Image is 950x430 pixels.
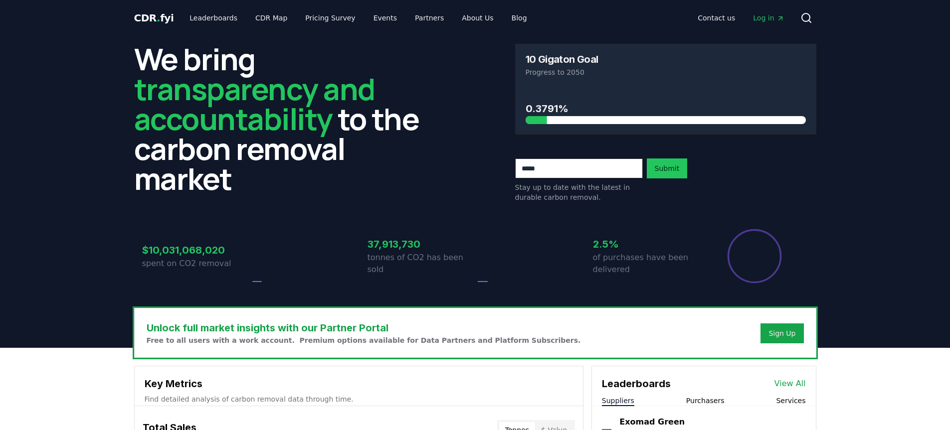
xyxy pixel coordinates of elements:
h3: $10,031,068,020 [142,243,250,258]
span: transparency and accountability [134,68,375,139]
a: Log in [745,9,792,27]
a: CDR Map [247,9,295,27]
nav: Main [690,9,792,27]
h3: 2.5% [593,237,701,252]
h3: 37,913,730 [368,237,475,252]
div: Percentage of sales delivered [727,228,782,284]
button: Services [776,396,805,406]
a: CDR.fyi [134,11,174,25]
button: Purchasers [686,396,725,406]
p: Find detailed analysis of carbon removal data through time. [145,394,573,404]
p: tonnes of CO2 has been sold [368,252,475,276]
a: Contact us [690,9,743,27]
button: Sign Up [760,323,803,343]
h3: Unlock full market insights with our Partner Portal [147,320,581,335]
a: Partners [407,9,452,27]
h3: Leaderboards [602,376,671,391]
a: Blog [504,9,535,27]
h3: 10 Gigaton Goal [526,54,598,64]
button: Submit [647,158,688,178]
a: Sign Up [768,328,795,338]
span: . [157,12,160,24]
a: View All [774,378,806,390]
p: Stay up to date with the latest in durable carbon removal. [515,182,643,202]
h3: 0.3791% [526,101,806,116]
a: Pricing Survey [297,9,363,27]
button: Suppliers [602,396,634,406]
p: Progress to 2050 [526,67,806,77]
a: About Us [454,9,501,27]
span: CDR fyi [134,12,174,24]
span: Log in [753,13,784,23]
a: Events [366,9,405,27]
h3: Key Metrics [145,376,573,391]
p: Free to all users with a work account. Premium options available for Data Partners and Platform S... [147,335,581,345]
a: Exomad Green [619,416,685,428]
nav: Main [182,9,535,27]
p: of purchases have been delivered [593,252,701,276]
h2: We bring to the carbon removal market [134,44,435,193]
a: Leaderboards [182,9,245,27]
p: spent on CO2 removal [142,258,250,270]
